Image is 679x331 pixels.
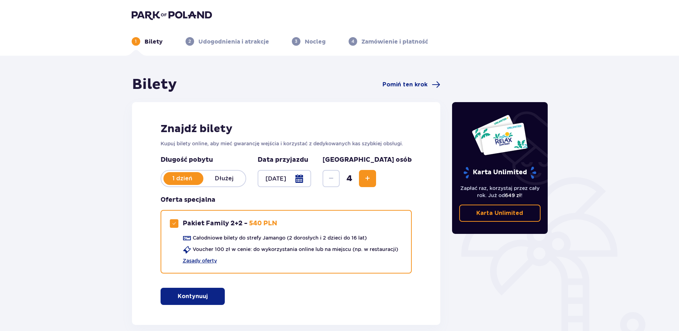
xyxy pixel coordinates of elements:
[476,209,523,217] p: Karta Unlimited
[193,246,398,253] p: Voucher 100 zł w cenie: do wykorzystania online lub na miejscu (np. w restauracji)
[188,38,191,45] p: 2
[178,292,208,300] p: Kontynuuj
[161,175,203,182] p: 1 dzień
[198,38,269,46] p: Udogodnienia i atrakcje
[295,38,297,45] p: 3
[471,114,528,156] img: Dwie karty całoroczne do Suntago z napisem 'UNLIMITED RELAX', na białym tle z tropikalnymi liśćmi...
[382,81,427,89] span: Pomiń ten krok
[132,76,177,94] h1: Bilety
[505,192,521,198] span: 649 zł
[323,156,412,164] p: [GEOGRAPHIC_DATA] osób
[249,219,277,228] p: 540 PLN
[183,219,248,228] p: Pakiet Family 2+2 -
[292,37,326,46] div: 3Nocleg
[459,185,541,199] p: Zapłać raz, korzystaj przez cały rok. Już od !
[305,38,326,46] p: Nocleg
[203,175,245,182] p: Dłużej
[193,234,367,241] p: Całodniowe bilety do strefy Jamango (2 dorosłych i 2 dzieci do 16 lat)
[351,38,354,45] p: 4
[463,166,537,179] p: Karta Unlimited
[161,122,412,136] h2: Znajdź bilety
[382,80,440,89] a: Pomiń ten krok
[349,37,428,46] div: 4Zamówienie i płatność
[459,205,541,222] a: Karta Unlimited
[161,288,225,305] button: Kontynuuj
[361,38,428,46] p: Zamówienie i płatność
[161,140,412,147] p: Kupuj bilety online, aby mieć gwarancję wejścia i korzystać z dedykowanych kas szybkiej obsługi.
[186,37,269,46] div: 2Udogodnienia i atrakcje
[341,173,358,184] span: 4
[323,170,340,187] button: Zmniejsz
[161,196,216,204] h3: Oferta specjalna
[183,257,217,264] a: Zasady oferty
[258,156,308,164] p: Data przyjazdu
[145,38,163,46] p: Bilety
[161,156,246,164] p: Długość pobytu
[132,10,212,20] img: Park of Poland logo
[135,38,137,45] p: 1
[359,170,376,187] button: Zwiększ
[132,37,163,46] div: 1Bilety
